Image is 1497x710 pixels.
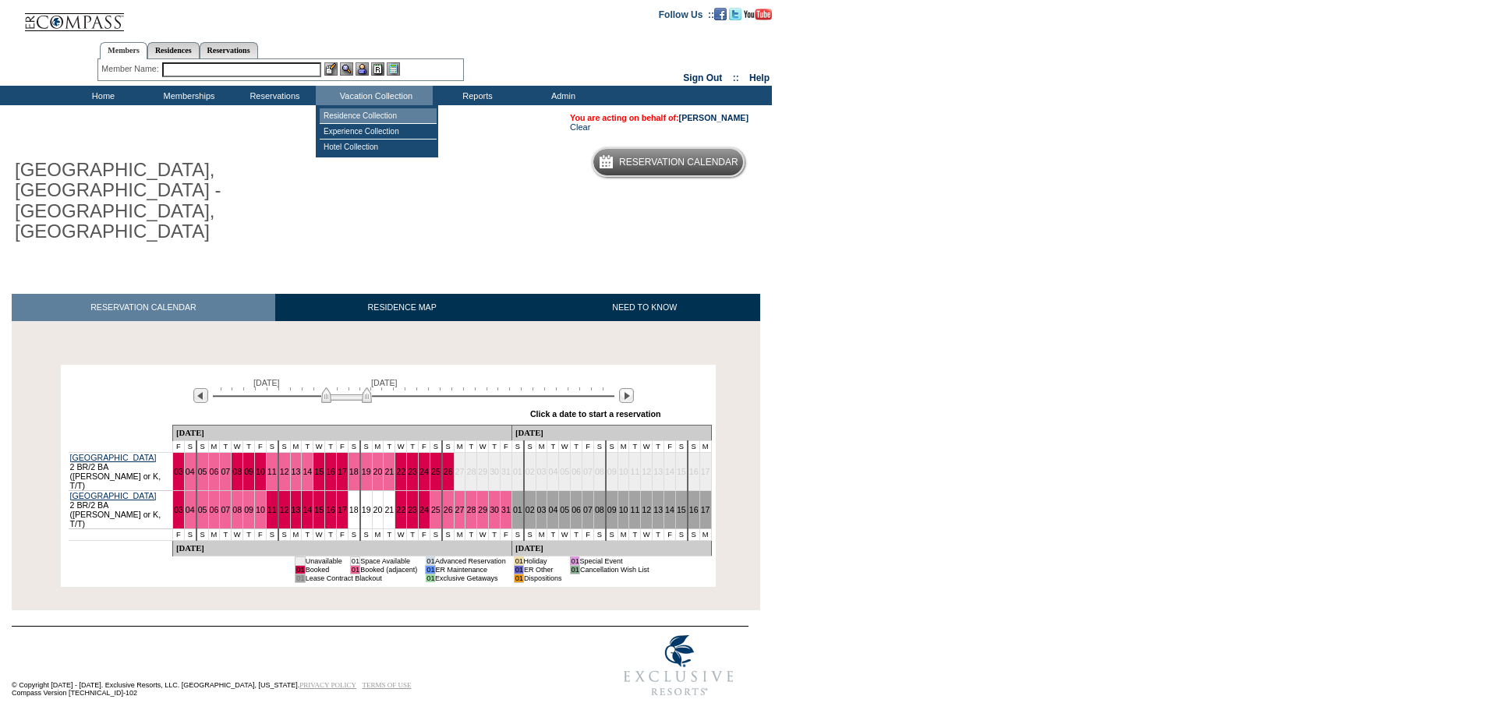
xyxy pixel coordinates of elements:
a: 12 [280,467,289,476]
a: 29 [478,505,487,514]
a: 21 [384,505,394,514]
td: M [290,440,302,452]
a: 20 [373,467,383,476]
td: Special Event [579,556,649,565]
a: 12 [280,505,289,514]
td: 29 [477,452,489,490]
td: T [325,528,337,540]
td: M [618,440,629,452]
td: S [606,440,618,452]
td: S [675,440,687,452]
img: Impersonate [356,62,369,76]
a: 14 [303,505,312,514]
td: Dispositions [524,574,562,582]
a: 19 [362,505,371,514]
img: Follow us on Twitter [729,8,741,20]
a: 11 [267,467,277,476]
td: S [348,440,359,452]
img: View [340,62,353,76]
td: Advanced Reservation [435,556,506,565]
td: S [348,528,359,540]
td: Admin [518,86,604,105]
td: 01 [511,452,523,490]
span: [DATE] [371,378,398,387]
a: 10 [256,505,265,514]
a: 17 [338,505,347,514]
img: b_edit.gif [324,62,338,76]
td: S [266,440,278,452]
a: 23 [408,505,417,514]
td: T [653,528,664,540]
a: 30 [490,505,499,514]
td: 03 [536,452,547,490]
a: Reservations [200,42,258,58]
td: F [501,440,512,452]
td: T [629,440,641,452]
td: T [547,440,559,452]
a: Residences [147,42,200,58]
td: 11 [629,452,641,490]
td: T [243,440,255,452]
td: T [407,528,419,540]
td: Experience Collection [320,124,437,140]
td: S [196,440,208,452]
td: 01 [514,565,523,574]
a: 14 [303,467,312,476]
td: S [278,440,290,452]
td: T [302,440,313,452]
td: T [571,440,582,452]
td: Exclusive Getaways [435,574,506,582]
a: 28 [466,505,476,514]
td: S [278,528,290,540]
a: 05 [560,505,569,514]
td: 15 [675,452,687,490]
td: Cancellation Wish List [579,565,649,574]
a: 08 [232,505,242,514]
td: F [501,528,512,540]
a: 08 [232,467,242,476]
a: 22 [396,467,405,476]
td: F [582,528,594,540]
td: S [266,528,278,540]
a: 07 [583,505,593,514]
td: 30 [489,452,501,490]
td: T [325,440,337,452]
td: S [442,440,454,452]
a: 09 [244,467,253,476]
td: 14 [664,452,676,490]
td: 01 [570,556,579,565]
td: F [664,440,676,452]
td: Unavailable [305,556,342,565]
a: Members [100,42,147,59]
td: S [524,528,536,540]
td: S [360,528,372,540]
td: M [618,528,629,540]
a: 22 [396,505,405,514]
img: Next [619,388,634,403]
td: T [489,528,501,540]
td: 31 [501,452,512,490]
span: [DATE] [253,378,280,387]
td: F [582,440,594,452]
a: 20 [373,505,383,514]
td: S [675,528,687,540]
td: F [254,440,266,452]
a: 03 [537,505,547,514]
a: 04 [186,505,195,514]
td: S [184,528,196,540]
td: [DATE] [172,540,511,556]
td: © Copyright [DATE] - [DATE]. Exclusive Resorts, LLC. [GEOGRAPHIC_DATA], [US_STATE]. Compass Versi... [12,627,557,705]
td: W [641,440,653,452]
td: M [699,528,711,540]
a: 21 [384,467,394,476]
td: S [430,528,441,540]
td: Booked [305,565,342,574]
a: 12 [642,505,651,514]
td: S [511,440,523,452]
td: T [653,440,664,452]
td: S [430,440,441,452]
a: [GEOGRAPHIC_DATA] [70,453,157,462]
td: Holiday [524,556,562,565]
a: 05 [198,505,207,514]
td: S [442,528,454,540]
